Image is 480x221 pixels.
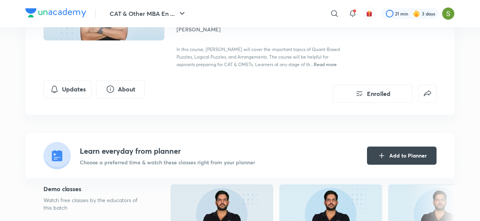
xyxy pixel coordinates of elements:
[25,8,86,17] img: Company Logo
[43,184,146,193] h5: Demo classes
[177,46,340,67] span: In this course, [PERSON_NAME] will cover the important topics of Quant-Based Puzzles, Logical Puz...
[177,25,346,33] h4: [PERSON_NAME]
[43,196,146,212] p: Watch free classes by the educators of this batch
[43,80,92,98] button: Updates
[333,85,412,103] button: Enrolled
[366,10,373,17] img: avatar
[418,85,437,103] button: false
[314,61,337,67] span: Read more
[80,145,255,157] h4: Learn everyday from planner
[96,80,145,98] button: About
[80,158,255,166] p: Choose a preferred time & watch these classes right from your planner
[413,10,420,17] img: streak
[363,8,375,20] button: avatar
[367,147,437,165] button: Add to Planner
[105,6,191,21] button: CAT & Other MBA En ...
[442,7,455,20] img: Samridhi Vij
[25,8,86,19] a: Company Logo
